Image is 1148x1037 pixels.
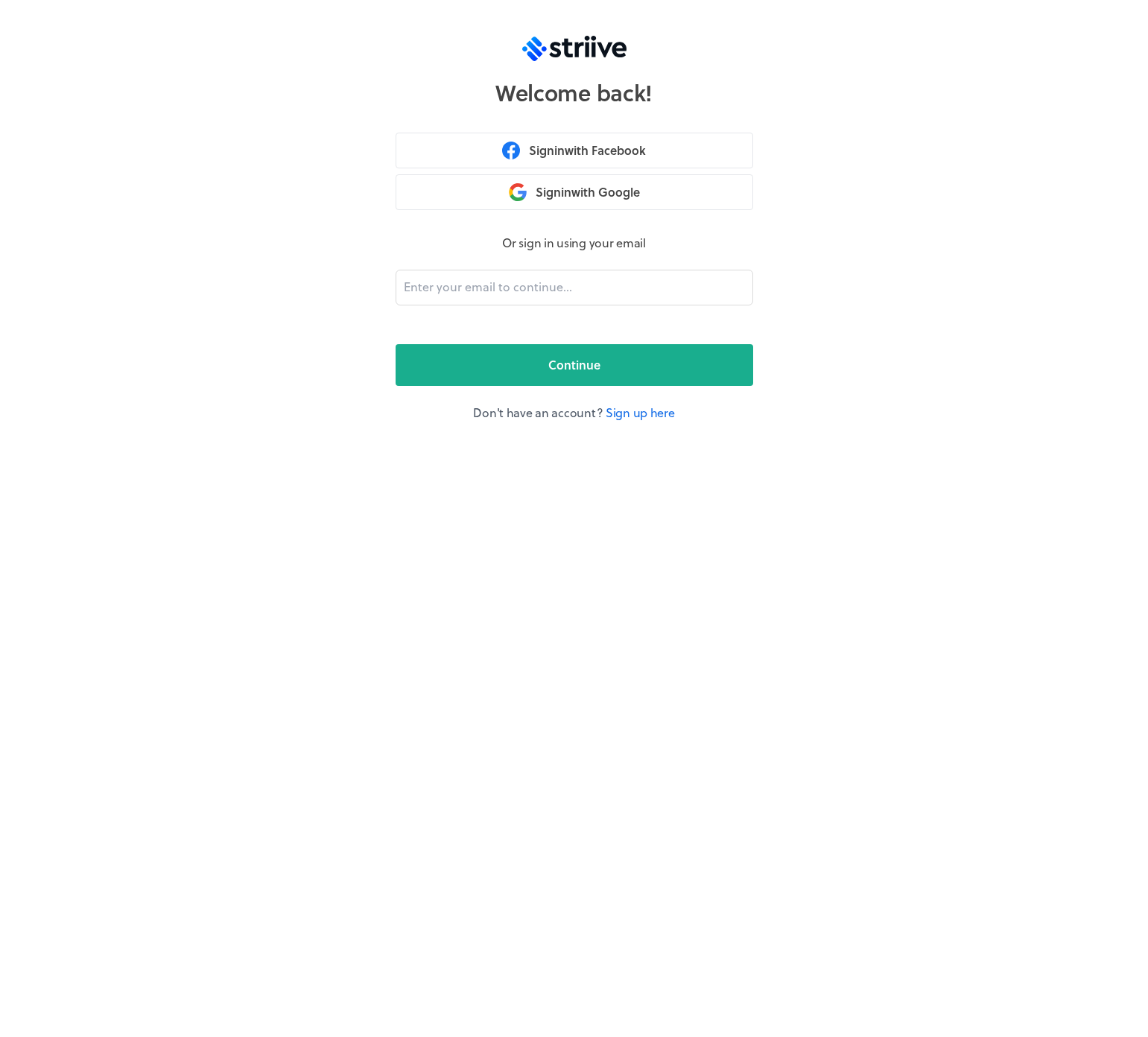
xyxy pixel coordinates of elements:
[495,79,653,106] h1: Welcome back!
[396,133,753,168] button: Signinwith Facebook
[606,404,675,421] a: Sign up here
[522,36,627,61] img: logo-trans.svg
[396,270,753,305] input: Enter your email to continue...
[396,404,753,422] p: Don't have an account?
[396,344,753,386] button: Continue
[396,174,753,210] button: Signinwith Google
[548,356,600,374] span: Continue
[396,234,753,252] p: Or sign in using your email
